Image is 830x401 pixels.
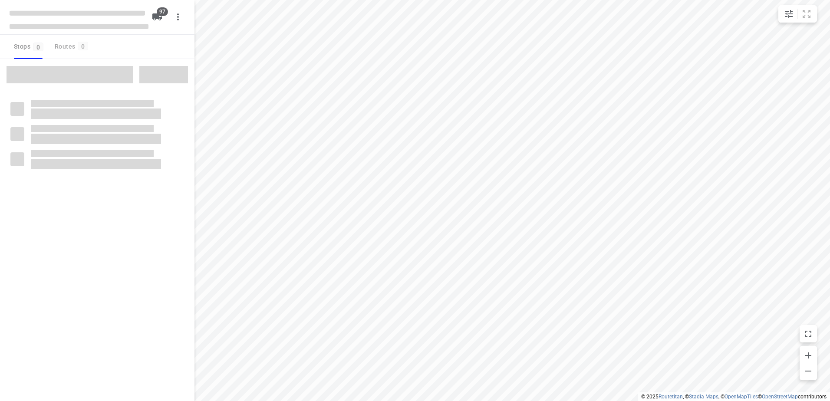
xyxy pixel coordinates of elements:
[659,394,683,400] a: Routetitan
[780,5,797,23] button: Map settings
[689,394,718,400] a: Stadia Maps
[762,394,798,400] a: OpenStreetMap
[725,394,758,400] a: OpenMapTiles
[778,5,817,23] div: small contained button group
[641,394,827,400] li: © 2025 , © , © © contributors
